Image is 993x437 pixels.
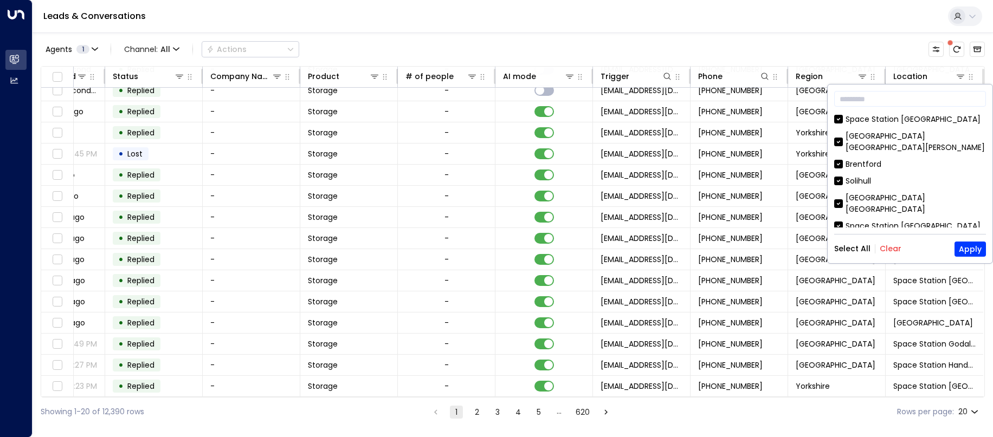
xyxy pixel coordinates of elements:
[118,187,124,205] div: •
[113,70,185,83] div: Status
[203,144,300,164] td: -
[846,175,871,187] div: Solihull
[698,296,763,307] span: +447777455310
[893,381,976,392] span: Space Station Wakefield
[50,253,64,266] span: Toggle select row
[120,42,184,57] button: Channel:All
[834,159,986,170] div: Brentford
[698,70,770,83] div: Phone
[50,316,64,330] span: Toggle select row
[207,44,247,54] div: Actions
[405,70,454,83] div: # of people
[444,381,449,392] div: -
[203,355,300,375] td: -
[601,85,682,96] span: leads@space-station.co.uk
[118,250,124,269] div: •
[118,377,124,395] div: •
[444,169,449,180] div: -
[203,207,300,227] td: -
[50,232,64,245] span: Toggle select row
[160,45,170,54] span: All
[880,244,901,253] button: Clear
[127,296,154,307] span: Replied
[601,191,682,201] span: leads@space-station.co.uk
[893,338,976,349] span: Space Station Godalming
[796,106,875,117] span: Birmingham
[308,254,338,265] span: Storage
[698,106,763,117] span: +447407130293
[429,405,613,419] nav: pagination navigation
[834,220,986,232] div: Space Station [GEOGRAPHIC_DATA]
[698,85,763,96] span: +44755588233
[118,314,124,332] div: •
[118,208,124,226] div: •
[444,296,449,307] div: -
[698,317,763,328] span: +447557518401
[796,85,875,96] span: Birmingham
[698,212,763,223] span: +447475431872
[601,148,682,159] span: leads@space-station.co.uk
[450,406,463,419] button: page 1
[796,70,868,83] div: Region
[970,42,985,57] button: Archived Leads
[308,233,338,244] span: Storage
[118,271,124,290] div: •
[118,123,124,142] div: •
[308,381,338,392] span: Storage
[532,406,545,419] button: Go to page 5
[796,70,823,83] div: Region
[796,127,830,138] span: Yorkshire
[50,295,64,309] span: Toggle select row
[796,254,875,265] span: Birmingham
[928,42,944,57] button: Customize
[698,275,763,286] span: +447535793288
[41,406,144,418] div: Showing 1-20 of 12,390 rows
[69,381,97,392] p: 11:23 PM
[203,122,300,143] td: -
[308,70,380,83] div: Product
[69,360,97,370] p: 11:27 PM
[958,404,981,420] div: 20
[444,212,449,223] div: -
[834,244,871,253] button: Select All
[444,191,449,201] div: -
[846,192,986,215] div: [GEOGRAPHIC_DATA] [GEOGRAPHIC_DATA]
[512,406,525,419] button: Go to page 4
[698,70,723,83] div: Phone
[599,406,612,419] button: Go to next page
[203,249,300,270] td: -
[50,274,64,288] span: Toggle select row
[308,275,338,286] span: Storage
[796,360,875,370] span: Birmingham
[127,85,154,96] span: Replied
[698,338,763,349] span: +447900615657
[796,212,875,223] span: London
[444,148,449,159] div: -
[893,317,973,328] span: Space Station Slough
[470,406,483,419] button: Go to page 2
[127,106,154,117] span: Replied
[202,41,299,57] div: Button group with a nested menu
[846,114,981,125] div: Space Station [GEOGRAPHIC_DATA]
[50,147,64,161] span: Toggle select row
[491,406,504,419] button: Go to page 3
[444,254,449,265] div: -
[834,114,986,125] div: Space Station [GEOGRAPHIC_DATA]
[127,254,154,265] span: Replied
[50,126,64,140] span: Toggle select row
[796,381,830,392] span: Yorkshire
[444,106,449,117] div: -
[308,148,338,159] span: Storage
[893,70,966,83] div: Location
[127,127,154,138] span: Replied
[308,338,338,349] span: Storage
[118,335,124,353] div: •
[834,192,986,215] div: [GEOGRAPHIC_DATA] [GEOGRAPHIC_DATA]
[796,233,875,244] span: Surrey
[698,233,763,244] span: +447544289772
[113,70,138,83] div: Status
[43,10,146,22] a: Leads & Conversations
[76,45,89,54] span: 1
[308,127,338,138] span: Storage
[444,275,449,286] div: -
